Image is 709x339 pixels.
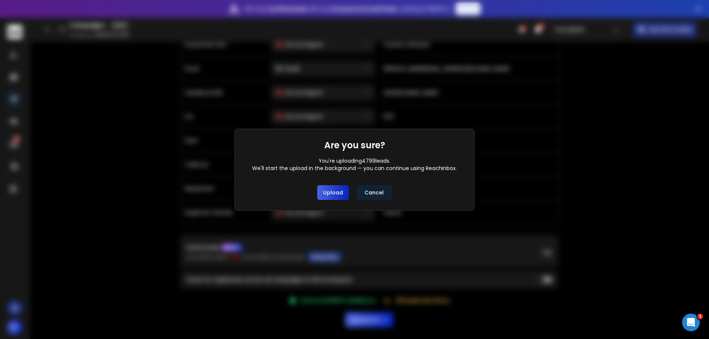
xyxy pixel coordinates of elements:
[324,139,385,151] h1: Are you sure?
[317,185,349,200] button: Upload
[252,157,457,172] p: You're uploading 4799 lead s . We'll start the upload in the background — you can continue using ...
[697,314,703,319] span: 1
[356,185,392,200] button: Cancel
[682,314,700,331] iframe: Intercom live chat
